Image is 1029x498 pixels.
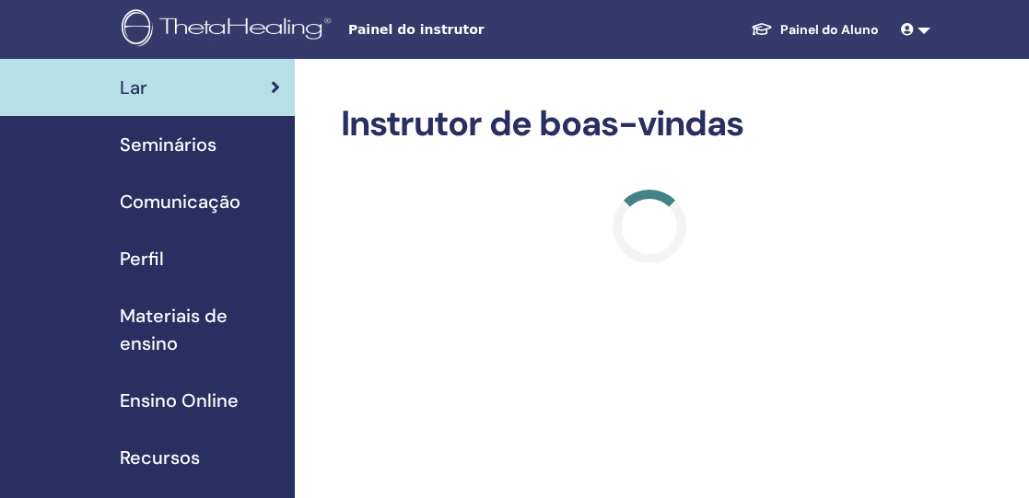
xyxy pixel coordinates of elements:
span: Perfil [120,245,164,272]
h2: Instrutor de boas-vindas [341,103,958,145]
span: Painel do instrutor [348,20,625,40]
span: Recursos [120,444,200,471]
span: Ensino Online [120,387,239,414]
span: Lar [120,74,147,101]
span: Materiais de ensino [120,302,280,357]
span: Comunicação [120,188,240,215]
span: Seminários [120,131,216,158]
img: graduation-cap-white.svg [751,21,773,37]
img: logo.png [122,9,337,51]
a: Painel do Aluno [736,13,894,47]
